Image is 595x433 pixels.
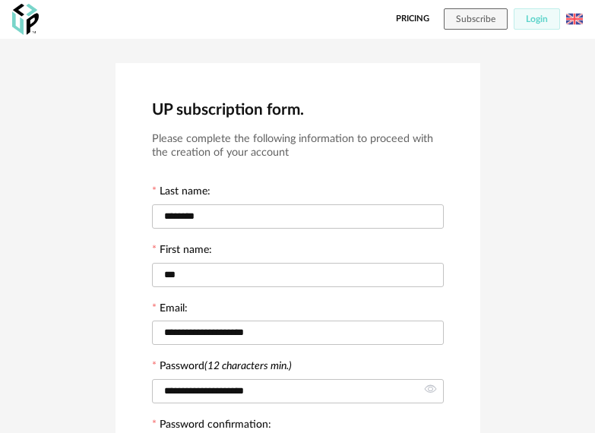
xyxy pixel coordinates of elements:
h2: UP subscription form. [152,100,444,120]
i: (12 characters min.) [204,361,292,371]
img: us [566,11,583,27]
label: Password confirmation: [152,419,271,433]
h3: Please complete the following information to proceed with the creation of your account [152,132,444,160]
span: Login [526,14,548,24]
label: Last name: [152,186,210,200]
a: Pricing [396,8,429,30]
img: OXP [12,4,39,35]
button: Subscribe [444,8,508,30]
label: Email: [152,303,188,317]
span: Subscribe [456,14,495,24]
label: First name: [152,245,212,258]
label: Password [160,361,292,371]
button: Login [514,8,560,30]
